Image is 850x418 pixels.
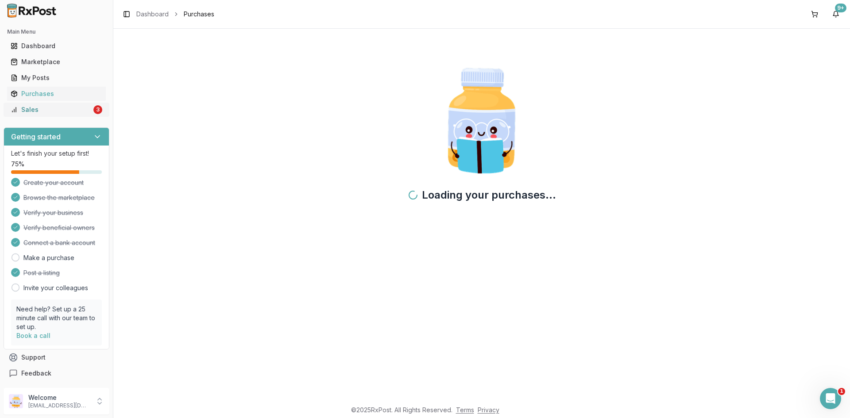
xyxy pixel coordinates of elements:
[829,7,843,21] button: 9+
[4,87,109,101] button: Purchases
[184,10,214,19] span: Purchases
[7,54,106,70] a: Marketplace
[11,131,61,142] h3: Getting started
[16,305,97,331] p: Need help? Set up a 25 minute call with our team to set up.
[7,38,106,54] a: Dashboard
[4,103,109,117] button: Sales3
[23,178,84,187] span: Create your account
[7,102,106,118] a: Sales3
[4,349,109,365] button: Support
[4,55,109,69] button: Marketplace
[16,332,50,339] a: Book a call
[7,70,106,86] a: My Posts
[4,365,109,381] button: Feedback
[23,253,74,262] a: Make a purchase
[23,193,95,202] span: Browse the marketplace
[7,28,106,35] h2: Main Menu
[11,105,92,114] div: Sales
[4,4,60,18] img: RxPost Logo
[28,393,90,402] p: Welcome
[11,58,102,66] div: Marketplace
[93,105,102,114] div: 3
[28,402,90,409] p: [EMAIL_ADDRESS][DOMAIN_NAME]
[820,388,841,409] iframe: Intercom live chat
[456,406,474,414] a: Terms
[11,149,102,158] p: Let's finish your setup first!
[7,86,106,102] a: Purchases
[835,4,846,12] div: 9+
[21,369,51,378] span: Feedback
[408,188,556,202] h2: Loading your purchases...
[425,64,538,177] img: Smart Pill Bottle
[136,10,169,19] a: Dashboard
[23,268,60,277] span: Post a listing
[9,394,23,408] img: User avatar
[23,284,88,292] a: Invite your colleagues
[11,73,102,82] div: My Posts
[838,388,845,395] span: 1
[11,42,102,50] div: Dashboard
[11,89,102,98] div: Purchases
[23,223,95,232] span: Verify beneficial owners
[11,160,24,169] span: 75 %
[23,208,83,217] span: Verify your business
[136,10,214,19] nav: breadcrumb
[23,238,95,247] span: Connect a bank account
[478,406,499,414] a: Privacy
[4,39,109,53] button: Dashboard
[4,71,109,85] button: My Posts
